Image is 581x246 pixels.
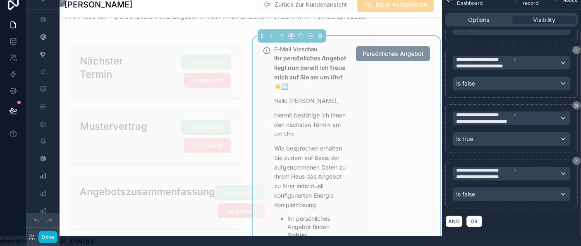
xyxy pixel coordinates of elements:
p: hiermit bestätige ich Ihnen den nächsten Termin am um Uhr. [275,111,350,139]
span: OR [469,218,480,225]
span: Is false [456,190,475,198]
p: Hallo [PERSON_NAME], [275,96,350,106]
li: Ihr persönliches Angebot finden Sie . [288,215,350,239]
span: Visibility [533,16,555,24]
span: Is true [456,135,473,143]
button: Is false [452,76,571,91]
strong: hier [296,232,307,239]
p: Wie besprochen erhalten Sie zudem auf Basis der aufgenommenen Daten zu Ihrem Haus das Angebot zu ... [275,144,350,210]
strong: Ihr persönliches Angebot liegt nun bereit! Ich freue mich auf Sie am um Uhr! 🌞🔄 [275,55,347,90]
button: AND [445,215,463,227]
button: Done [38,231,57,243]
button: OR [466,215,483,227]
span: Is false [456,79,475,88]
button: Is true [452,132,571,146]
button: Is false [452,187,571,201]
span: Options [469,16,490,24]
h5: E-Mail Vorschau [275,46,350,52]
button: Persönliches Angebot [356,46,430,61]
span: Persönliches Angebot [363,50,423,58]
